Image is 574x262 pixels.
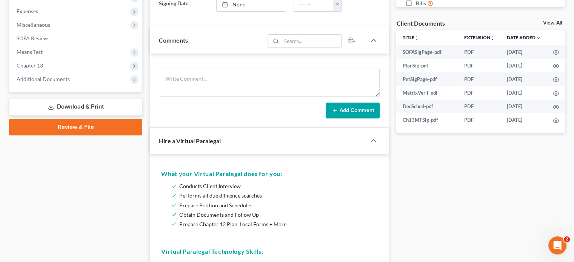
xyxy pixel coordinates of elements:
[17,35,48,41] span: SOFA Review
[179,210,374,219] li: Obtain Documents and Follow Up
[159,137,221,144] span: Hire a Virtual Paralegal
[402,35,419,40] a: Titleunfold_more
[501,100,547,113] td: [DATE]
[501,45,547,59] td: [DATE]
[326,103,380,118] button: Add Comment
[396,45,458,59] td: SOFASigPage-pdf
[458,45,501,59] td: PDF
[396,72,458,86] td: PetSigPage-pdf
[458,113,501,127] td: PDF
[179,219,374,229] li: Prepare Chapter 13 Plan, Local Forms + More
[501,113,547,127] td: [DATE]
[159,37,188,44] span: Comments
[490,36,495,40] i: unfold_more
[548,236,566,254] iframe: Intercom live chat
[564,236,570,242] span: 2
[396,59,458,72] td: PlanSig-pdf
[179,191,374,200] li: Performs all due diligence searches
[179,181,374,191] li: Conducts Client Interview
[396,86,458,100] td: MatrixVerif-pdf
[9,119,142,135] a: Review & File
[17,62,43,69] span: Chapter 13
[458,100,501,113] td: PDF
[464,35,495,40] a: Extensionunfold_more
[458,86,501,100] td: PDF
[17,8,38,14] span: Expenses
[543,20,562,26] a: View All
[11,32,142,45] a: SOFA Review
[17,76,70,82] span: Additional Documents
[501,86,547,100] td: [DATE]
[458,72,501,86] td: PDF
[458,59,501,72] td: PDF
[536,36,541,40] i: expand_more
[396,100,458,113] td: DecSched-pdf
[161,247,377,256] h5: Virtual Paralegal Technology Skills:
[9,98,142,116] a: Download & Print
[396,113,458,127] td: Ch13MTSig-pdf
[161,169,377,178] h5: What your Virtual Paralegal does for you:
[17,21,50,28] span: Miscellaneous
[282,35,342,47] input: Search...
[414,36,419,40] i: unfold_more
[179,201,374,210] li: Prepare Petition and Schedules
[501,72,547,86] td: [DATE]
[507,35,541,40] a: Date Added expand_more
[501,59,547,72] td: [DATE]
[17,49,43,55] span: Means Test
[396,19,445,27] div: Client Documents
